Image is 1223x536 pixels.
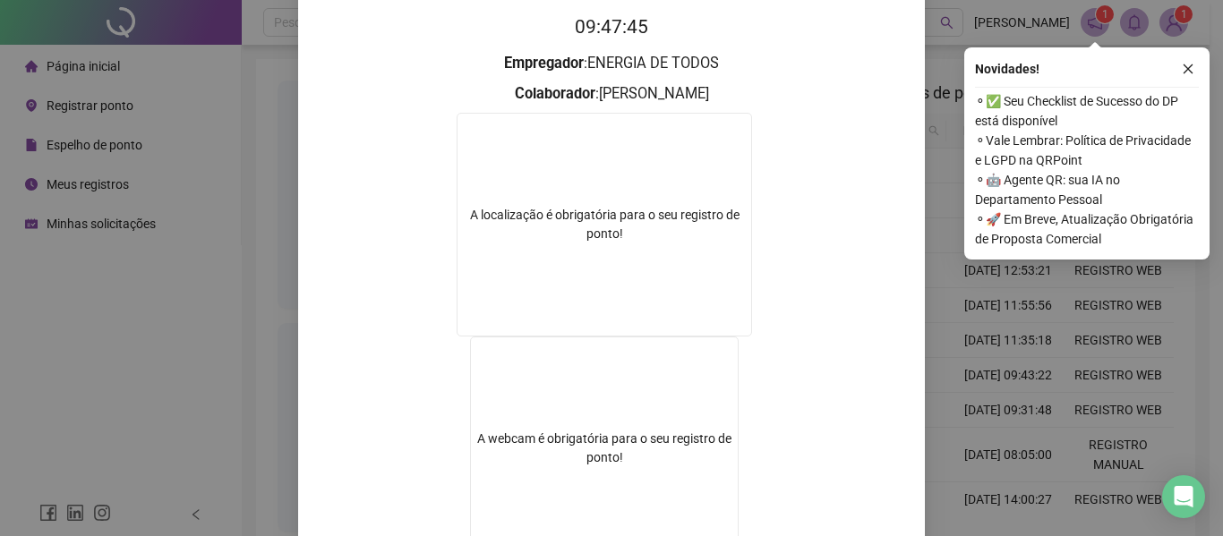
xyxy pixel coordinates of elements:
div: Open Intercom Messenger [1162,475,1205,518]
span: ⚬ 🤖 Agente QR: sua IA no Departamento Pessoal [975,170,1199,209]
strong: Empregador [504,55,584,72]
div: A localização é obrigatória para o seu registro de ponto! [458,206,751,243]
strong: Colaborador [515,85,595,102]
span: ⚬ ✅ Seu Checklist de Sucesso do DP está disponível [975,91,1199,131]
h3: : ENERGIA DE TODOS [320,52,903,75]
span: ⚬ 🚀 Em Breve, Atualização Obrigatória de Proposta Comercial [975,209,1199,249]
time: 09:47:45 [575,16,648,38]
span: close [1182,63,1194,75]
span: Novidades ! [975,59,1039,79]
h3: : [PERSON_NAME] [320,82,903,106]
span: ⚬ Vale Lembrar: Política de Privacidade e LGPD na QRPoint [975,131,1199,170]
